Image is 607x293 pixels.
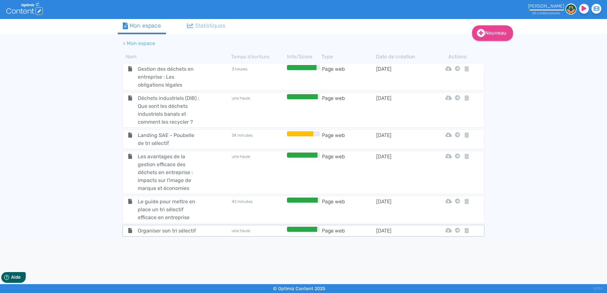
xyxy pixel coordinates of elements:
th: Info/Score [285,53,322,61]
span: Gestion des déchets en entreprise : Les obligations légales [133,65,204,89]
span: Les avantages de la gestion efficace des déchets en entreprise : impacts sur l'image de marque et... [133,153,204,192]
span: Déchets industriels (DIB) : Que sont les déchets industriels banals et comment les recycler ? [133,94,204,126]
td: [DATE] [376,131,430,147]
th: Type [322,53,376,61]
nav: breadcrumb [118,36,435,51]
td: [DATE] [376,227,430,235]
td: Page web [322,227,376,235]
td: Page web [322,65,376,89]
th: Date de création [376,53,430,61]
span: Landing SAE - Poubelle de tri sélectif [133,131,204,147]
th: Actions [453,53,462,61]
td: une heure [231,227,285,235]
th: Nom [123,53,231,61]
span: Le guide pour mettre en place un tri sélectif efficace en entreprise [133,198,204,221]
li: > Mon espace [123,40,155,47]
div: [PERSON_NAME] [528,3,564,9]
span: s [558,11,560,15]
td: Page web [322,131,376,147]
a: Mon espace [118,19,166,34]
td: une heure [231,153,285,192]
th: Temps d'écriture [231,53,285,61]
small: 24 crédit restant [532,11,560,15]
td: 3 heures [231,65,285,89]
span: Organiser son tri sélectif [133,227,204,235]
td: [DATE] [376,65,430,89]
td: Page web [322,153,376,192]
td: [DATE] [376,153,430,192]
td: 42 minutes [231,198,285,221]
td: une heure [231,94,285,126]
span: s [546,11,547,15]
td: 34 minutes [231,131,285,147]
div: V1.13.5 [593,284,602,293]
small: © Optimiz Content 2025 [273,286,325,291]
td: Page web [322,94,376,126]
td: Page web [322,198,376,221]
td: [DATE] [376,198,430,221]
a: Statistiques [182,19,231,33]
td: [DATE] [376,94,430,126]
a: Nouveau [472,25,513,41]
div: Mon espace [123,22,161,30]
img: 9e1f83979ed481a10b9378a5bbf7f946 [565,3,577,15]
div: Statistiques [187,22,226,30]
